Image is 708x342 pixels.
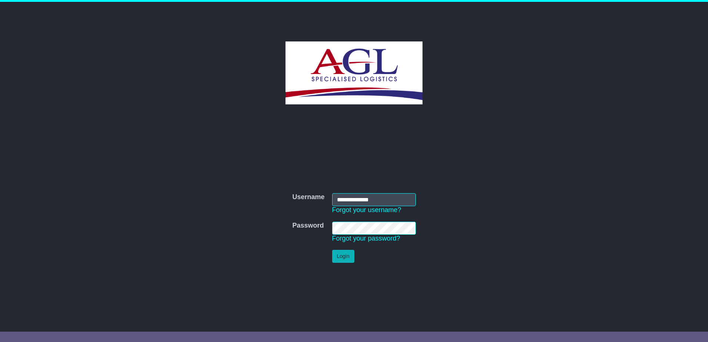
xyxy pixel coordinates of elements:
[292,222,324,230] label: Password
[292,193,324,201] label: Username
[332,250,354,263] button: Login
[332,206,401,214] a: Forgot your username?
[332,235,400,242] a: Forgot your password?
[285,41,422,104] img: AGL SPECIALISED LOGISTICS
